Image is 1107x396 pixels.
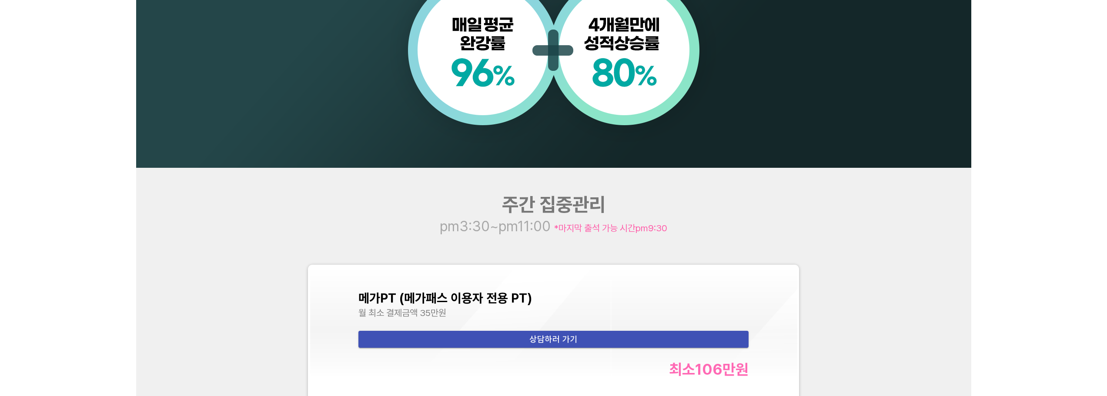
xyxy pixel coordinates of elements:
div: 최소 106만 원 [669,360,749,378]
span: 메가PT (메가패스 이용자 전용 PT) [358,291,532,306]
span: *마지막 출석 가능 시간 pm9:30 [554,223,667,233]
div: 월 최소 결제금액 35만원 [358,307,749,318]
span: 상담하러 가기 [365,332,742,347]
button: 상담하러 가기 [358,331,749,347]
span: 주간 집중관리 [502,193,605,216]
span: pm3:30~pm11:00 [440,218,554,235]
